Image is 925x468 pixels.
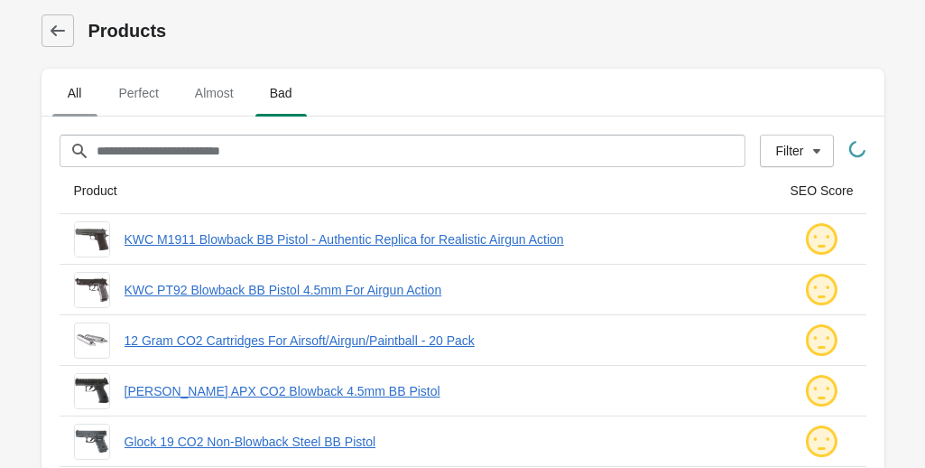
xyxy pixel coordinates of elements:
button: Perfect [101,70,177,117]
a: [PERSON_NAME] APX CO2 Blowback 4.5mm BB Pistol [125,382,762,400]
a: Glock 19 CO2 Non-Blowback Steel BB Pistol [125,433,762,451]
th: Product [60,167,776,214]
span: Almost [180,77,248,109]
img: ok.png [803,221,839,257]
a: KWC PT92 Blowback BB Pistol 4.5mm For Airgun Action [125,281,762,299]
img: ok.png [803,272,839,308]
button: Filter [760,135,833,167]
div: Filter [775,144,803,158]
span: All [52,77,97,109]
th: SEO Score [776,167,866,214]
button: Bad [252,70,310,117]
button: Almost [177,70,252,117]
span: Perfect [105,77,173,109]
a: KWC M1911 Blowback BB Pistol - Authentic Replica for Realistic Airgun Action [125,230,762,248]
span: Bad [255,77,307,109]
img: ok.png [803,323,839,359]
h1: Products [88,18,884,43]
img: ok.png [803,424,839,460]
a: 12 Gram CO2 Cartridges For Airsoft/Airgun/Paintball - 20 Pack [125,332,762,350]
img: ok.png [803,373,839,409]
button: All [49,70,101,117]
